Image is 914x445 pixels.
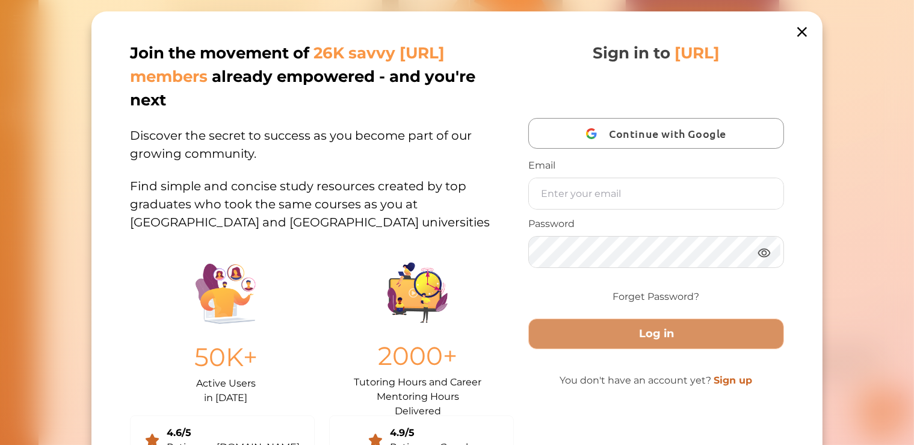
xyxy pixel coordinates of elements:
p: Active Users in [DATE] [196,376,256,405]
p: Join the movement of already empowered - and you're next [130,42,511,112]
p: You don't have an account yet? [528,373,784,388]
span: Continue with Google [609,119,732,148]
p: Tutoring Hours and Career Mentoring Hours Delivered [354,375,481,406]
p: Find simple and concise study resources created by top graduates who took the same courses as you... [130,163,514,231]
a: Sign up [714,375,752,386]
p: Sign in to [593,42,720,65]
p: Hey there If you have any questions, I'm here to help! Just text back 'Hi' and choose from the fo... [105,41,265,76]
div: 4.9/5 [390,426,474,440]
p: Password [528,217,784,231]
a: Forget Password? [613,290,699,304]
i: 1 [267,89,276,99]
p: 50K+ [194,338,258,376]
p: 2000+ [378,337,457,375]
button: Log in [528,319,784,349]
img: Nini [105,12,128,35]
button: Continue with Google [528,118,784,149]
img: eye.3286bcf0.webp [757,245,771,260]
div: 4.6/5 [167,426,300,440]
span: [URL] [675,43,720,63]
div: Nini [135,20,149,32]
input: Enter your email [529,178,783,209]
span: 26K savvy [URL] members [130,43,445,86]
span: 👋 [144,41,155,53]
img: Group%201403.ccdcecb8.png [388,263,448,323]
p: Discover the secret to success as you become part of our growing community. [130,112,514,163]
span: 🌟 [240,64,251,76]
p: Email [528,158,784,173]
img: Illustration.25158f3c.png [196,264,256,324]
